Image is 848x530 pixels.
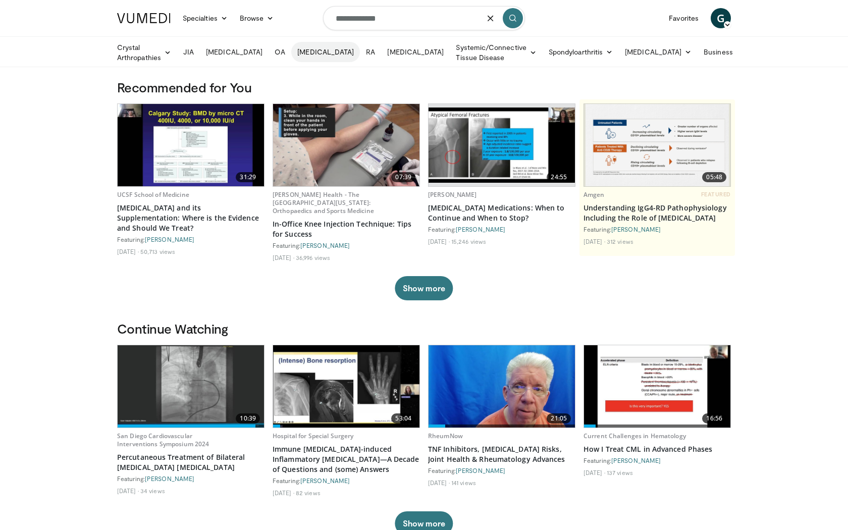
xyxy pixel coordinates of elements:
[273,219,420,239] a: In-Office Knee Injection Technique: Tips for Success
[456,226,505,233] a: [PERSON_NAME]
[140,487,165,495] li: 34 views
[456,467,505,474] a: [PERSON_NAME]
[117,203,264,233] a: [MEDICAL_DATA] and its Supplementation: Where is the Evidence and Should We Treat?
[300,242,350,249] a: [PERSON_NAME]
[701,191,731,198] span: FEATURED
[117,432,209,448] a: San Diego Cardiovascular Interventions Symposium 2024
[584,468,605,476] li: [DATE]
[360,42,381,62] a: RA
[428,444,575,464] a: TNF Inhibitors, [MEDICAL_DATA] Risks, Joint Health & Rheumatology Advances
[391,413,415,423] span: 53:04
[273,104,419,186] img: 9b54ede4-9724-435c-a780-8950048db540.620x360_q85_upscale.jpg
[273,476,420,485] div: Featuring:
[296,253,330,261] li: 36,996 views
[117,474,264,483] div: Featuring:
[428,432,463,440] a: RheumNow
[273,345,419,428] a: 53:04
[543,42,619,62] a: Spondyloarthritis
[145,236,194,243] a: [PERSON_NAME]
[584,104,730,186] a: 05:48
[177,42,200,62] a: JIA
[140,247,175,255] li: 50,713 views
[118,345,264,428] img: 737f7db5-a757-4685-a501-084512587e1b.620x360_q85_upscale.jpg
[273,444,420,474] a: Immune [MEDICAL_DATA]-induced Inflammatory [MEDICAL_DATA]—A Decade of Questions and (some) Answers
[236,413,260,423] span: 10:39
[584,456,731,464] div: Featuring:
[117,79,731,95] h3: Recommended for You
[118,104,264,186] img: 4bb25b40-905e-443e-8e37-83f056f6e86e.620x360_q85_upscale.jpg
[619,42,698,62] a: [MEDICAL_DATA]
[273,241,420,249] div: Featuring:
[584,444,731,454] a: How I Treat CML in Advanced Phases
[273,190,374,215] a: [PERSON_NAME] Health - The [GEOGRAPHIC_DATA][US_STATE]: Orthopaedics and Sports Medicine
[702,172,726,182] span: 05:48
[236,172,260,182] span: 31:29
[450,42,542,63] a: Systemic/Connective Tissue Disease
[428,479,450,487] li: [DATE]
[118,345,264,428] a: 10:39
[547,413,571,423] span: 21:05
[117,235,264,243] div: Featuring:
[381,42,450,62] a: [MEDICAL_DATA]
[451,479,476,487] li: 141 views
[273,489,294,497] li: [DATE]
[611,226,661,233] a: [PERSON_NAME]
[584,432,686,440] a: Current Challenges in Hematology
[117,452,264,472] a: Percutaneous Treatment of Bilateral [MEDICAL_DATA] [MEDICAL_DATA]
[607,237,633,245] li: 312 views
[273,345,419,428] img: 05fd59ad-e01b-4262-941d-13162cc1c37e.620x360_q85_upscale.jpg
[584,237,605,245] li: [DATE]
[702,413,726,423] span: 16:56
[428,466,575,474] div: Featuring:
[429,104,575,186] a: 24:55
[428,225,575,233] div: Featuring:
[584,190,605,199] a: Amgen
[395,276,453,300] button: Show more
[117,13,171,23] img: VuMedi Logo
[611,457,661,464] a: [PERSON_NAME]
[291,42,360,62] a: [MEDICAL_DATA]
[273,432,353,440] a: Hospital for Special Surgery
[111,42,177,63] a: Crystal Arthropathies
[429,108,575,182] img: a7bc7889-55e5-4383-bab6-f6171a83b938.620x360_q85_upscale.jpg
[584,345,730,428] img: 4e81ba57-4f40-458c-8ccc-5c0e05613198.620x360_q85_upscale.jpg
[200,42,269,62] a: [MEDICAL_DATA]
[117,247,139,255] li: [DATE]
[117,321,731,337] h3: Continue Watching
[428,203,575,223] a: [MEDICAL_DATA] Medications: When to Continue and When to Stop?
[429,345,575,428] a: 21:05
[269,42,291,62] a: OA
[584,345,730,428] a: 16:56
[429,345,575,428] img: 0cd4d87c-e22b-4a23-b572-2fc012ed7fee.620x360_q85_upscale.jpg
[451,237,486,245] li: 15,246 views
[698,42,749,62] a: Business
[117,487,139,495] li: [DATE]
[234,8,280,28] a: Browse
[273,253,294,261] li: [DATE]
[145,475,194,482] a: [PERSON_NAME]
[117,190,189,199] a: UCSF School of Medicine
[711,8,731,28] a: G
[428,190,477,199] a: [PERSON_NAME]
[663,8,705,28] a: Favorites
[177,8,234,28] a: Specialties
[118,104,264,186] a: 31:29
[391,172,415,182] span: 07:39
[584,203,731,223] a: Understanding IgG4-RD Pathophysiology Including the Role of [MEDICAL_DATA]
[323,6,525,30] input: Search topics, interventions
[300,477,350,484] a: [PERSON_NAME]
[273,104,419,186] a: 07:39
[607,468,633,476] li: 137 views
[584,225,731,233] div: Featuring:
[428,237,450,245] li: [DATE]
[547,172,571,182] span: 24:55
[586,104,729,186] img: 3e5b4ad1-6d9b-4d8f-ba8e-7f7d389ba880.png.620x360_q85_upscale.png
[296,489,321,497] li: 82 views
